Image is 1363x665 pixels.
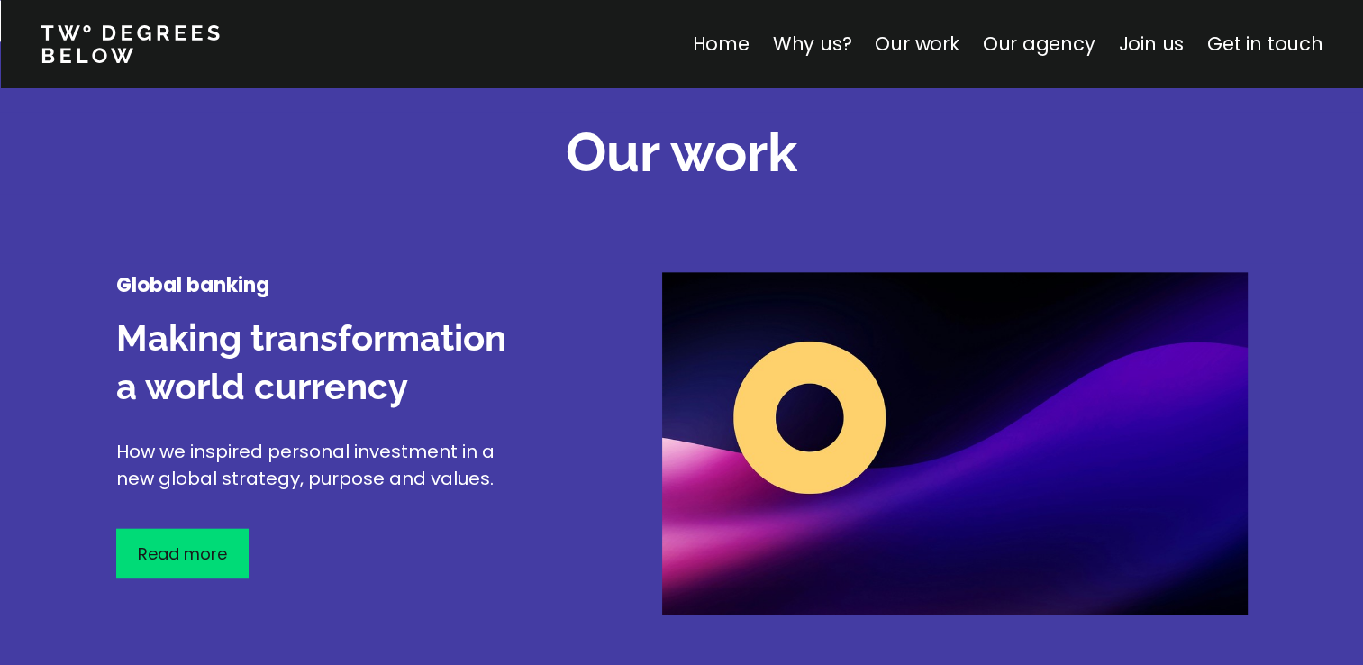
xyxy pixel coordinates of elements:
a: Our agency [982,31,1095,57]
h3: Making transformation a world currency [116,314,531,411]
p: Read more [138,542,227,566]
a: Why us? [772,31,851,57]
a: Home [692,31,749,57]
a: Our work [875,31,959,57]
h2: Our work [566,116,797,189]
a: Join us [1118,31,1184,57]
h4: Global banking [116,272,531,299]
a: Get in touch [1207,31,1322,57]
p: How we inspired personal investment in a new global strategy, purpose and values. [116,438,531,492]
